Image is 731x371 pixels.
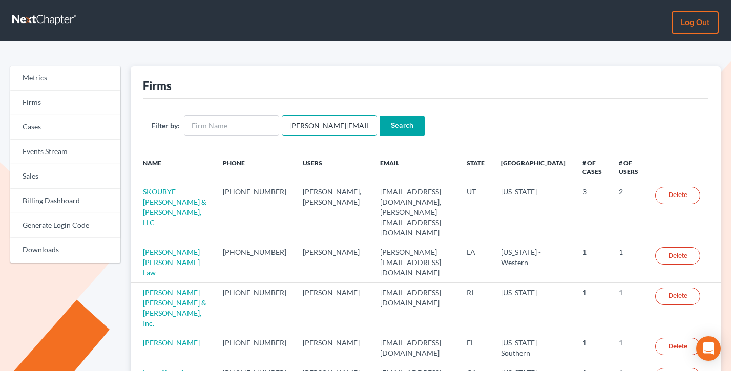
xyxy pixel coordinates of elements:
[611,182,647,243] td: 2
[611,283,647,333] td: 1
[372,283,459,333] td: [EMAIL_ADDRESS][DOMAIN_NAME]
[215,152,295,182] th: Phone
[215,333,295,363] td: [PHONE_NUMBER]
[10,238,120,263] a: Downloads
[215,182,295,243] td: [PHONE_NUMBER]
[574,283,611,333] td: 1
[10,213,120,238] a: Generate Login Code
[493,182,574,243] td: [US_STATE]
[655,187,700,204] a: Delete
[611,243,647,282] td: 1
[458,333,493,363] td: FL
[655,288,700,305] a: Delete
[611,333,647,363] td: 1
[611,152,647,182] th: # of Users
[380,116,425,136] input: Search
[493,283,574,333] td: [US_STATE]
[143,338,200,347] a: [PERSON_NAME]
[295,182,372,243] td: [PERSON_NAME], [PERSON_NAME]
[372,333,459,363] td: [EMAIL_ADDRESS][DOMAIN_NAME]
[295,333,372,363] td: [PERSON_NAME]
[215,243,295,282] td: [PHONE_NUMBER]
[372,243,459,282] td: [PERSON_NAME][EMAIL_ADDRESS][DOMAIN_NAME]
[574,243,611,282] td: 1
[295,152,372,182] th: Users
[295,243,372,282] td: [PERSON_NAME]
[10,189,120,213] a: Billing Dashboard
[184,115,279,136] input: Firm Name
[372,152,459,182] th: Email
[10,140,120,164] a: Events Stream
[10,164,120,189] a: Sales
[10,115,120,140] a: Cases
[655,338,700,355] a: Delete
[458,243,493,282] td: LA
[493,243,574,282] td: [US_STATE] - Western
[574,182,611,243] td: 3
[143,78,172,93] div: Firms
[574,152,611,182] th: # of Cases
[672,11,719,34] a: Log out
[493,152,574,182] th: [GEOGRAPHIC_DATA]
[458,182,493,243] td: UT
[696,336,721,361] div: Open Intercom Messenger
[372,182,459,243] td: [EMAIL_ADDRESS][DOMAIN_NAME], [PERSON_NAME][EMAIL_ADDRESS][DOMAIN_NAME]
[215,283,295,333] td: [PHONE_NUMBER]
[131,152,215,182] th: Name
[458,283,493,333] td: RI
[10,91,120,115] a: Firms
[282,115,377,136] input: Users
[655,247,700,265] a: Delete
[143,187,206,227] a: SKOUBYE [PERSON_NAME] & [PERSON_NAME], LLC
[143,248,200,277] a: [PERSON_NAME] [PERSON_NAME] Law
[574,333,611,363] td: 1
[458,152,493,182] th: State
[295,283,372,333] td: [PERSON_NAME]
[151,120,180,131] label: Filter by:
[493,333,574,363] td: [US_STATE] - Southern
[143,288,206,328] a: [PERSON_NAME] [PERSON_NAME] & [PERSON_NAME], Inc.
[10,66,120,91] a: Metrics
